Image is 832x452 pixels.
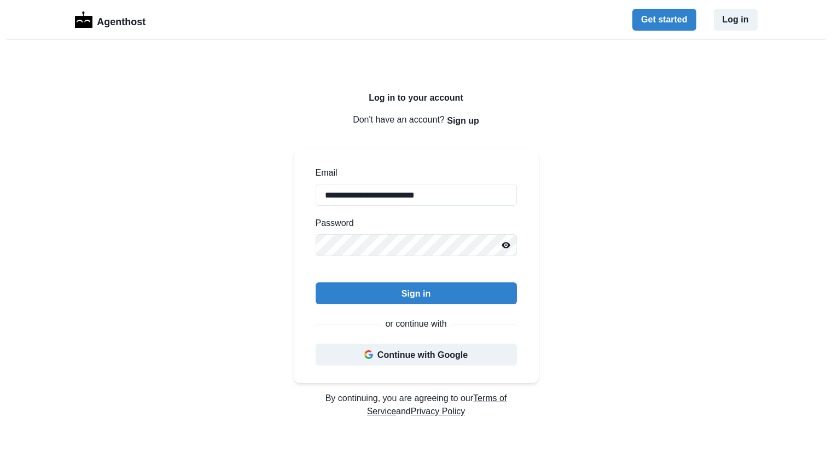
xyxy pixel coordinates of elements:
p: Agenthost [97,10,146,30]
button: Get started [632,9,696,31]
button: Sign in [316,282,517,304]
button: Sign up [447,109,479,131]
a: LogoAgenthost [75,10,146,30]
button: Continue with Google [316,344,517,366]
button: Log in [714,9,758,31]
label: Password [316,217,510,230]
button: Reveal password [495,234,517,256]
p: or continue with [385,317,446,331]
a: Privacy Policy [411,407,466,416]
h2: Log in to your account [294,92,539,103]
label: Email [316,166,510,179]
img: Logo [75,11,93,28]
p: Don't have an account? [294,109,539,131]
p: By continuing, you are agreeing to our and [294,392,539,418]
